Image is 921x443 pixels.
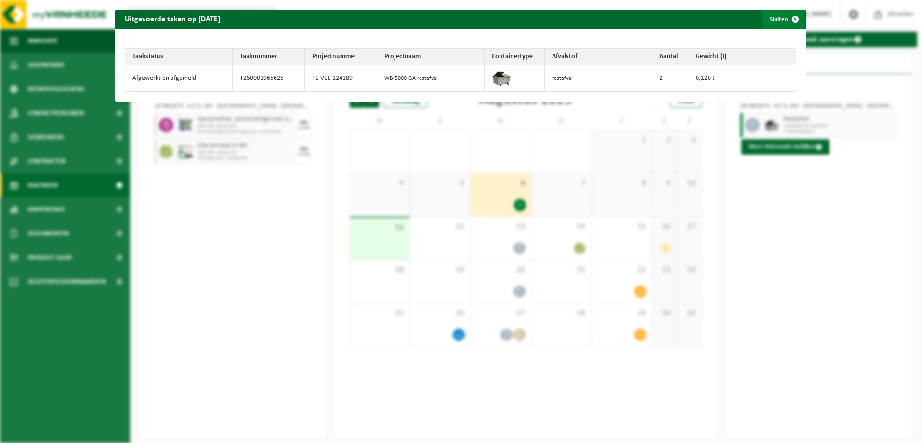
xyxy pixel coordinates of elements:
[485,49,545,65] th: Containertype
[688,49,796,65] th: Gewicht (t)
[115,10,230,28] h2: Uitgevoerde taken op [DATE]
[545,65,652,91] td: restafval
[492,68,511,87] img: WB-5000-GAL-GY-01
[233,49,305,65] th: Taaknummer
[652,49,688,65] th: Aantal
[125,65,233,91] td: Afgewerkt en afgemeld
[305,49,377,65] th: Projectnummer
[545,49,652,65] th: Afvalstof
[652,65,688,91] td: 2
[233,65,305,91] td: T250001965625
[305,65,377,91] td: TL-VEL-124189
[688,65,796,91] td: 0,120 t
[377,49,485,65] th: Projectnaam
[125,49,233,65] th: Taakstatus
[762,10,805,29] button: Sluiten
[377,65,485,91] td: WB-5000-GA restafval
